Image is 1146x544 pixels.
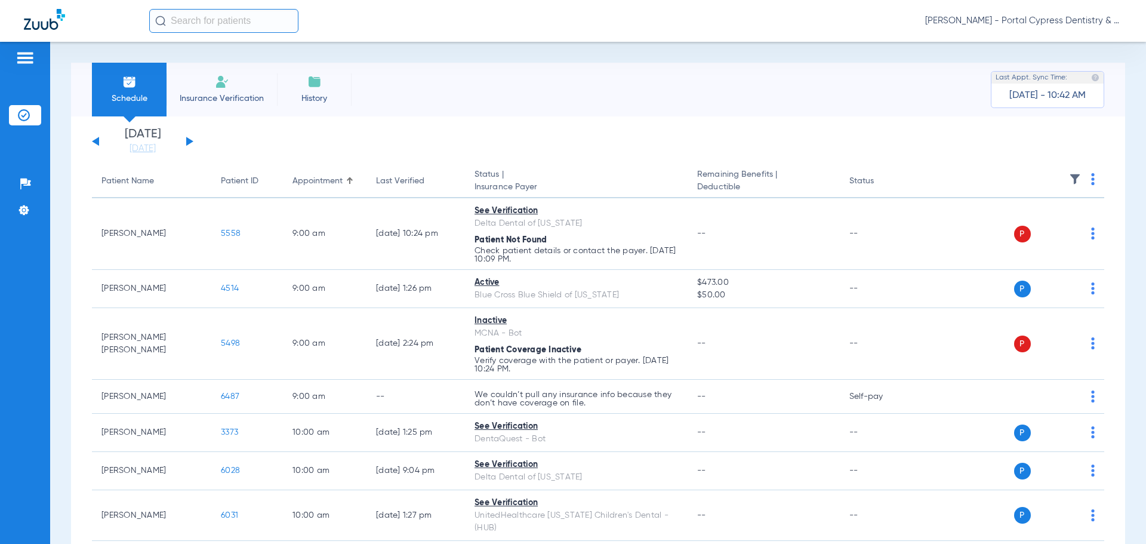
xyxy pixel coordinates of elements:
input: Search for patients [149,9,298,33]
td: -- [840,490,920,541]
span: -- [697,339,706,348]
span: 6487 [221,392,239,401]
div: See Verification [475,205,678,217]
span: 6031 [221,511,238,520]
td: -- [840,414,920,452]
div: UnitedHealthcare [US_STATE] Children's Dental - (HUB) [475,509,678,534]
td: -- [840,308,920,380]
td: 9:00 AM [283,198,366,270]
td: -- [840,270,920,308]
a: [DATE] [107,143,178,155]
td: 10:00 AM [283,452,366,490]
div: Patient Name [101,175,154,188]
img: Schedule [122,75,137,89]
img: filter.svg [1069,173,1081,185]
div: Blue Cross Blue Shield of [US_STATE] [475,289,678,302]
span: -- [697,466,706,475]
td: [PERSON_NAME] [92,198,211,270]
p: Check patient details or contact the payer. [DATE] 10:09 PM. [475,247,678,263]
div: Appointment [292,175,357,188]
div: See Verification [475,420,678,433]
img: group-dot-blue.svg [1091,391,1095,402]
div: Patient ID [221,175,273,188]
td: [DATE] 10:24 PM [366,198,465,270]
td: -- [840,452,920,490]
td: [PERSON_NAME] [PERSON_NAME] [92,308,211,380]
span: History [286,93,343,105]
span: Patient Coverage Inactive [475,346,581,354]
p: Verify coverage with the patient or payer. [DATE] 10:24 PM. [475,356,678,373]
div: Delta Dental of [US_STATE] [475,217,678,230]
span: 5498 [221,339,240,348]
span: P [1014,336,1031,352]
td: [PERSON_NAME] [92,380,211,414]
span: 4514 [221,284,239,293]
span: -- [697,229,706,238]
img: Zuub Logo [24,9,65,30]
span: 3373 [221,428,238,437]
td: [PERSON_NAME] [92,490,211,541]
td: -- [840,198,920,270]
span: Deductible [697,181,830,193]
span: P [1014,281,1031,297]
img: group-dot-blue.svg [1091,282,1095,294]
img: group-dot-blue.svg [1091,228,1095,239]
td: [PERSON_NAME] [92,452,211,490]
div: Active [475,276,678,289]
th: Status | [465,165,688,198]
td: 9:00 AM [283,380,366,414]
th: Remaining Benefits | [688,165,839,198]
div: Patient Name [101,175,202,188]
td: [DATE] 1:26 PM [366,270,465,308]
p: We couldn’t pull any insurance info because they don’t have coverage on file. [475,391,678,407]
td: [PERSON_NAME] [92,270,211,308]
div: Last Verified [376,175,455,188]
td: -- [366,380,465,414]
img: Search Icon [155,16,166,26]
img: hamburger-icon [16,51,35,65]
span: P [1014,463,1031,480]
th: Status [840,165,920,198]
div: See Verification [475,459,678,471]
span: P [1014,425,1031,441]
div: Appointment [292,175,343,188]
td: 9:00 AM [283,308,366,380]
span: -- [697,511,706,520]
td: 10:00 AM [283,490,366,541]
div: Delta Dental of [US_STATE] [475,471,678,484]
div: Patient ID [221,175,258,188]
span: [PERSON_NAME] - Portal Cypress Dentistry & Orthodontics [925,15,1122,27]
td: [DATE] 2:24 PM [366,308,465,380]
span: -- [697,392,706,401]
td: Self-pay [840,380,920,414]
div: Last Verified [376,175,424,188]
span: P [1014,507,1031,524]
span: Last Appt. Sync Time: [996,72,1067,84]
span: $50.00 [697,289,830,302]
img: last sync help info [1091,73,1099,82]
td: 10:00 AM [283,414,366,452]
span: P [1014,226,1031,242]
li: [DATE] [107,128,178,155]
span: 5558 [221,229,241,238]
img: Manual Insurance Verification [215,75,229,89]
td: [DATE] 1:27 PM [366,490,465,541]
img: History [307,75,322,89]
td: 9:00 AM [283,270,366,308]
span: 6028 [221,466,240,475]
div: Inactive [475,315,678,327]
span: -- [697,428,706,437]
span: Schedule [101,93,158,105]
td: [PERSON_NAME] [92,414,211,452]
div: See Verification [475,497,678,509]
span: [DATE] - 10:42 AM [1009,90,1086,102]
span: Patient Not Found [475,236,547,244]
img: group-dot-blue.svg [1091,426,1095,438]
span: Insurance Verification [175,93,268,105]
img: group-dot-blue.svg [1091,465,1095,477]
div: DentaQuest - Bot [475,433,678,445]
span: $473.00 [697,276,830,289]
img: group-dot-blue.svg [1091,337,1095,349]
img: group-dot-blue.svg [1091,509,1095,521]
div: MCNA - Bot [475,327,678,340]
